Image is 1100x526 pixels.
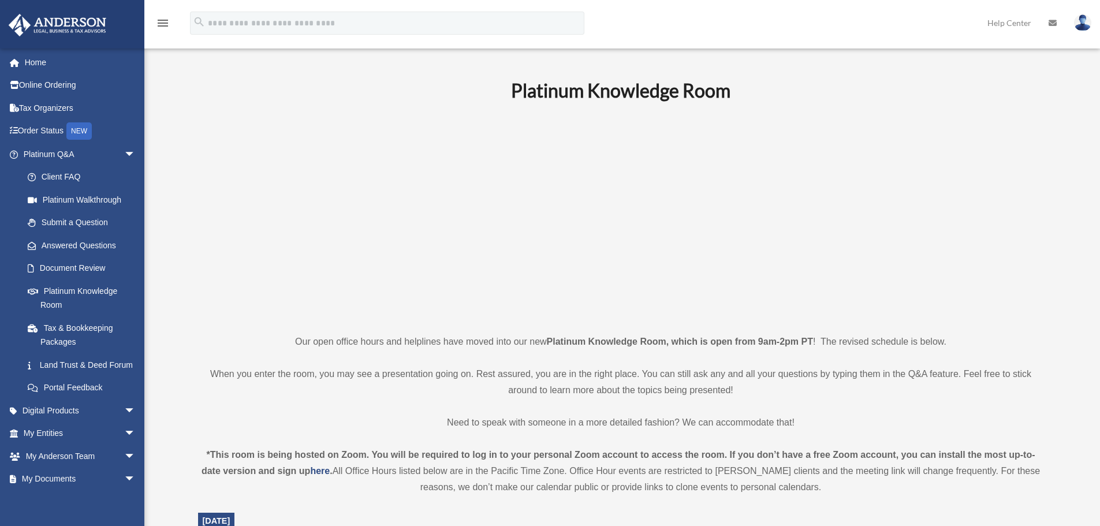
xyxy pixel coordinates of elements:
[203,516,230,525] span: [DATE]
[448,117,794,312] iframe: 231110_Toby_KnowledgeRoom
[16,353,153,376] a: Land Trust & Deed Forum
[8,143,153,166] a: Platinum Q&Aarrow_drop_down
[156,16,170,30] i: menu
[124,143,147,166] span: arrow_drop_down
[156,20,170,30] a: menu
[8,96,153,120] a: Tax Organizers
[330,466,332,476] strong: .
[16,279,147,316] a: Platinum Knowledge Room
[8,120,153,143] a: Order StatusNEW
[547,337,813,346] strong: Platinum Knowledge Room, which is open from 9am-2pm PT
[16,166,153,189] a: Client FAQ
[16,316,153,353] a: Tax & Bookkeeping Packages
[8,468,153,491] a: My Documentsarrow_drop_down
[198,334,1044,350] p: Our open office hours and helplines have moved into our new ! The revised schedule is below.
[124,468,147,491] span: arrow_drop_down
[16,257,153,280] a: Document Review
[16,211,153,234] a: Submit a Question
[1074,14,1091,31] img: User Pic
[202,450,1035,476] strong: *This room is being hosted on Zoom. You will be required to log in to your personal Zoom account ...
[16,188,153,211] a: Platinum Walkthrough
[193,16,206,28] i: search
[8,74,153,97] a: Online Ordering
[5,14,110,36] img: Anderson Advisors Platinum Portal
[511,79,730,102] b: Platinum Knowledge Room
[8,445,153,468] a: My Anderson Teamarrow_drop_down
[8,422,153,445] a: My Entitiesarrow_drop_down
[124,399,147,423] span: arrow_drop_down
[310,466,330,476] a: here
[198,366,1044,398] p: When you enter the room, you may see a presentation going on. Rest assured, you are in the right ...
[16,234,153,257] a: Answered Questions
[66,122,92,140] div: NEW
[198,415,1044,431] p: Need to speak with someone in a more detailed fashion? We can accommodate that!
[198,447,1044,495] div: All Office Hours listed below are in the Pacific Time Zone. Office Hour events are restricted to ...
[8,399,153,422] a: Digital Productsarrow_drop_down
[16,376,153,400] a: Portal Feedback
[124,422,147,446] span: arrow_drop_down
[8,51,153,74] a: Home
[124,445,147,468] span: arrow_drop_down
